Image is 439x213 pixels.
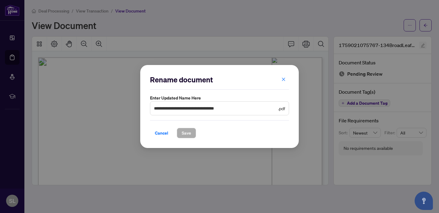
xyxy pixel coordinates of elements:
[177,128,196,138] button: Save
[155,128,168,138] span: Cancel
[150,95,289,101] label: Enter updated name here
[278,105,285,112] span: .pdf
[150,75,289,85] h2: Rename document
[415,192,433,210] button: Open asap
[281,77,286,81] span: close
[150,128,173,138] button: Cancel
